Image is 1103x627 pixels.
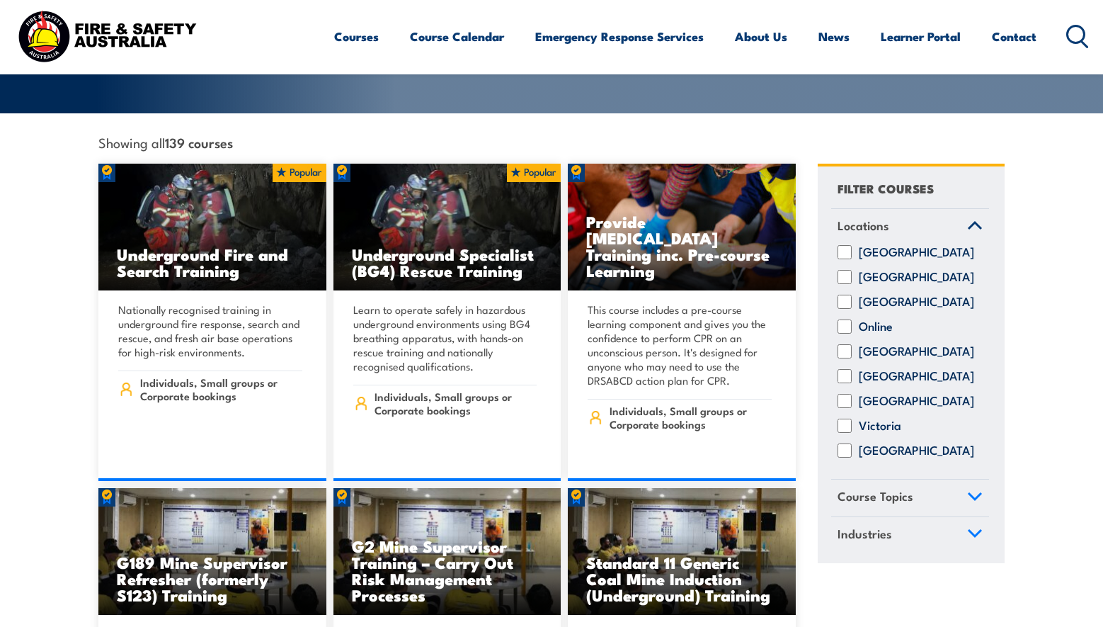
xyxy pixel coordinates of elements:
[568,164,796,291] a: Provide [MEDICAL_DATA] Training inc. Pre-course Learning
[859,320,893,334] label: Online
[859,245,974,259] label: [GEOGRAPHIC_DATA]
[352,246,543,278] h3: Underground Specialist (BG4) Rescue Training
[352,538,543,603] h3: G2 Mine Supervisor Training – Carry Out Risk Management Processes
[410,18,504,55] a: Course Calendar
[818,18,850,55] a: News
[831,209,989,246] a: Locations
[859,270,974,284] label: [GEOGRAPHIC_DATA]
[353,303,537,373] p: Learn to operate safely in hazardous underground environments using BG4 breathing apparatus, with...
[165,132,233,152] strong: 139 courses
[586,213,777,278] h3: Provide [MEDICAL_DATA] Training inc. Pre-course Learning
[735,18,787,55] a: About Us
[838,179,934,198] h4: FILTER COURSES
[586,554,777,603] h3: Standard 11 Generic Coal Mine Induction (Underground) Training
[98,488,326,616] img: Standard 11 Generic Coal Mine Induction (Surface) TRAINING (1)
[333,488,561,616] img: Standard 11 Generic Coal Mine Induction (Surface) TRAINING (1)
[838,216,889,235] span: Locations
[610,404,772,431] span: Individuals, Small groups or Corporate bookings
[831,480,989,516] a: Course Topics
[98,135,233,149] span: Showing all
[375,390,537,417] span: Individuals, Small groups or Corporate bookings
[831,517,989,554] a: Industries
[838,487,913,506] span: Course Topics
[140,375,302,402] span: Individuals, Small groups or Corporate bookings
[859,444,974,458] label: [GEOGRAPHIC_DATA]
[859,344,974,358] label: [GEOGRAPHIC_DATA]
[568,488,796,616] img: Standard 11 Generic Coal Mine Induction (Surface) TRAINING (1)
[333,488,561,616] a: G2 Mine Supervisor Training – Carry Out Risk Management Processes
[859,419,901,433] label: Victoria
[117,246,308,278] h3: Underground Fire and Search Training
[859,369,974,383] label: [GEOGRAPHIC_DATA]
[859,295,974,309] label: [GEOGRAPHIC_DATA]
[117,554,308,603] h3: G189 Mine Supervisor Refresher (formerly S123) Training
[535,18,704,55] a: Emergency Response Services
[98,164,326,291] img: Underground mine rescue
[838,524,892,543] span: Industries
[334,18,379,55] a: Courses
[568,488,796,616] a: Standard 11 Generic Coal Mine Induction (Underground) Training
[859,394,974,408] label: [GEOGRAPHIC_DATA]
[98,164,326,291] a: Underground Fire and Search Training
[588,303,772,388] p: This course includes a pre-course learning component and gives you the confidence to perform CPR ...
[98,488,326,616] a: G189 Mine Supervisor Refresher (formerly S123) Training
[333,164,561,291] img: Underground mine rescue
[118,303,302,359] p: Nationally recognised training in underground fire response, search and rescue, and fresh air bas...
[568,164,796,291] img: Low Voltage Rescue and Provide CPR
[333,164,561,291] a: Underground Specialist (BG4) Rescue Training
[992,18,1036,55] a: Contact
[881,18,961,55] a: Learner Portal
